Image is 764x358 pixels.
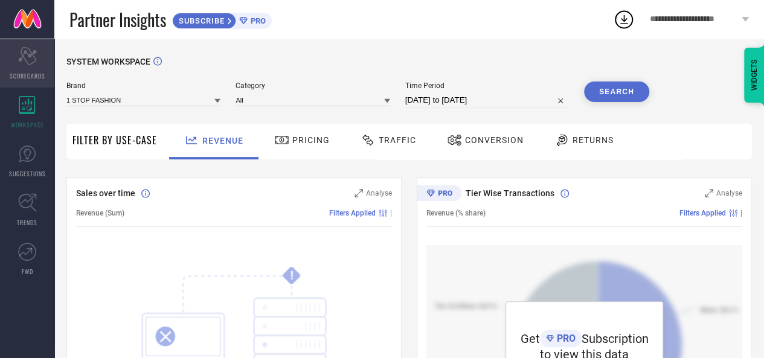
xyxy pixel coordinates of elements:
span: Partner Insights [69,7,166,32]
span: PRO [248,16,266,25]
span: Category [236,82,390,90]
span: Returns [573,135,614,145]
span: WORKSPACE [11,120,44,129]
span: Tier Wise Transactions [466,188,554,198]
span: PRO [554,333,576,344]
span: Get [521,331,540,346]
div: Open download list [613,8,635,30]
span: Analyse [366,189,392,197]
span: Pricing [292,135,330,145]
span: | [390,209,392,217]
span: Filters Applied [679,209,726,217]
span: Revenue [202,136,243,145]
span: Filter By Use-Case [72,133,157,147]
button: Search [584,82,649,102]
span: SYSTEM WORKSPACE [66,57,150,66]
span: SUBSCRIBE [173,16,228,25]
span: Time Period [405,82,569,90]
span: Sales over time [76,188,135,198]
span: Filters Applied [329,209,376,217]
span: Conversion [465,135,524,145]
tspan: ! [290,269,293,283]
span: Analyse [716,189,742,197]
span: Traffic [379,135,416,145]
span: Revenue (Sum) [76,209,124,217]
svg: Zoom [355,189,363,197]
span: | [740,209,742,217]
span: TRENDS [17,218,37,227]
span: FWD [22,267,33,276]
span: SUGGESTIONS [9,169,46,178]
span: Subscription [582,331,649,346]
div: Premium [417,185,461,203]
input: Select time period [405,93,569,107]
span: Brand [66,82,220,90]
a: SUBSCRIBEPRO [172,10,272,29]
span: SCORECARDS [10,71,45,80]
svg: Zoom [705,189,713,197]
span: Revenue (% share) [426,209,486,217]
